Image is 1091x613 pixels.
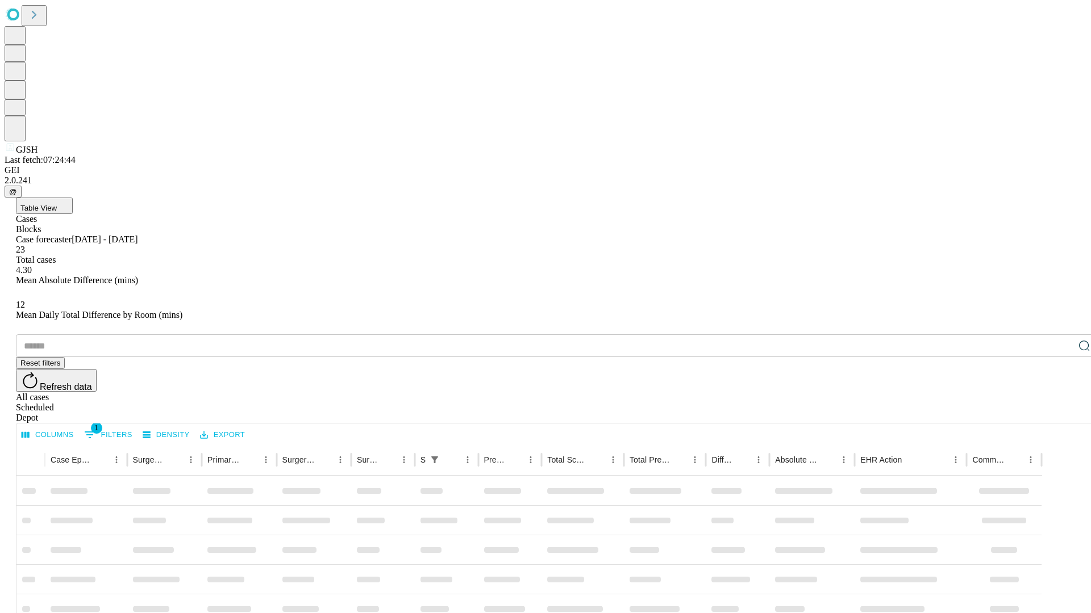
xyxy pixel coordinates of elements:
div: Case Epic Id [51,455,91,464]
button: Sort [507,452,523,468]
button: @ [5,186,22,198]
div: Difference [711,455,734,464]
div: Predicted In Room Duration [484,455,506,464]
button: Sort [671,452,687,468]
button: Menu [523,452,539,468]
button: Menu [687,452,703,468]
div: Surgeon Name [133,455,166,464]
button: Show filters [81,426,135,444]
span: 4.30 [16,265,32,275]
button: Sort [242,452,258,468]
span: 23 [16,245,25,254]
button: Table View [16,198,73,214]
button: Show filters [427,452,443,468]
button: Select columns [19,426,77,444]
span: @ [9,187,17,196]
button: Refresh data [16,369,97,392]
button: Sort [380,452,396,468]
span: Reset filters [20,359,60,367]
button: Menu [396,452,412,468]
div: EHR Action [860,455,902,464]
button: Sort [167,452,183,468]
button: Menu [605,452,621,468]
button: Menu [109,452,124,468]
button: Sort [820,452,836,468]
div: Surgery Name [282,455,315,464]
button: Sort [93,452,109,468]
div: Absolute Difference [775,455,819,464]
div: GEI [5,165,1086,175]
div: Total Predicted Duration [630,455,671,464]
div: Comments [972,455,1005,464]
span: Mean Daily Total Difference by Room (mins) [16,310,182,320]
span: 1 [91,422,102,434]
button: Density [140,426,193,444]
button: Menu [258,452,274,468]
button: Sort [1007,452,1023,468]
button: Menu [836,452,852,468]
div: Surgery Date [357,455,379,464]
button: Sort [735,452,751,468]
button: Sort [444,452,460,468]
button: Menu [183,452,199,468]
span: Last fetch: 07:24:44 [5,155,76,165]
button: Sort [317,452,332,468]
span: 12 [16,300,25,309]
span: Refresh data [40,382,92,392]
button: Sort [903,452,919,468]
div: Scheduled In Room Duration [420,455,426,464]
span: Case forecaster [16,234,72,244]
button: Menu [332,452,348,468]
div: Primary Service [207,455,240,464]
span: Table View [20,204,57,212]
button: Menu [948,452,964,468]
button: Menu [1023,452,1039,468]
div: 2.0.241 [5,175,1086,186]
button: Menu [460,452,476,468]
div: 1 active filter [427,452,443,468]
span: Total cases [16,255,56,264]
span: Mean Absolute Difference (mins) [16,275,138,285]
div: Total Scheduled Duration [547,455,588,464]
span: [DATE] - [DATE] [72,234,138,244]
button: Menu [751,452,767,468]
span: GJSH [16,145,38,154]
button: Reset filters [16,357,65,369]
button: Sort [589,452,605,468]
button: Export [197,426,248,444]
